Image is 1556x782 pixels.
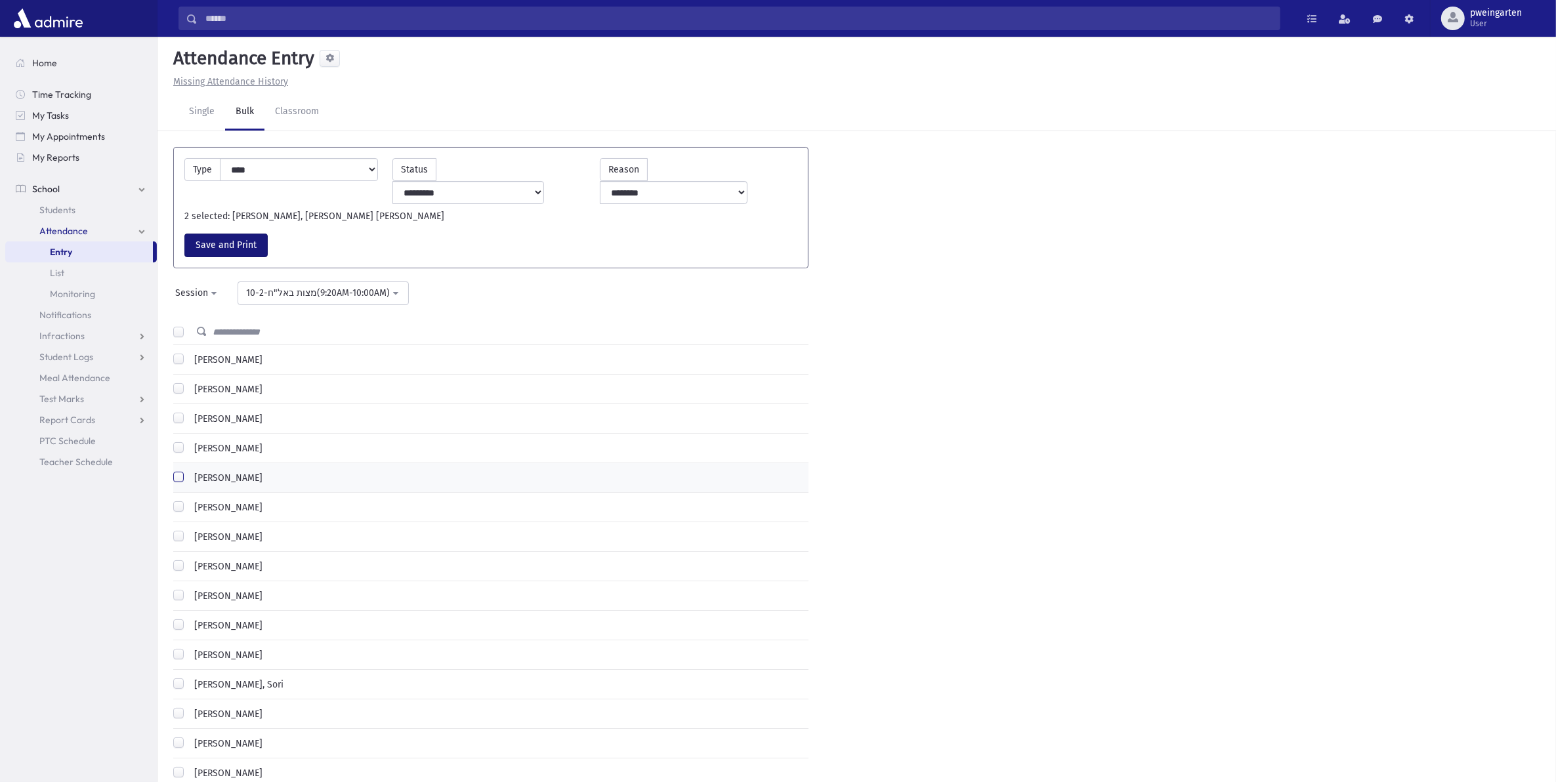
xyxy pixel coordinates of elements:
[189,382,263,396] label: [PERSON_NAME]
[189,530,263,544] label: [PERSON_NAME]
[225,94,264,131] a: Bulk
[167,281,227,305] button: Session
[175,286,208,300] div: Session
[184,158,221,182] label: Type
[39,330,85,342] span: Infractions
[168,76,288,87] a: Missing Attendance History
[5,430,157,451] a: PTC Schedule
[39,372,110,384] span: Meal Attendance
[5,451,157,472] a: Teacher Schedule
[189,766,263,780] label: [PERSON_NAME]
[5,241,153,262] a: Entry
[5,283,157,304] a: Monitoring
[5,147,157,168] a: My Reports
[32,110,69,121] span: My Tasks
[5,220,157,241] a: Attendance
[50,246,72,258] span: Entry
[32,89,91,100] span: Time Tracking
[5,52,157,73] a: Home
[39,225,88,237] span: Attendance
[1470,8,1522,18] span: pweingarten
[189,707,263,721] label: [PERSON_NAME]
[5,409,157,430] a: Report Cards
[189,501,263,514] label: [PERSON_NAME]
[5,346,157,367] a: Student Logs
[246,286,390,300] div: 10-2-מצות באל"ח(9:20AM-10:00AM)
[32,152,79,163] span: My Reports
[5,105,157,126] a: My Tasks
[184,234,268,257] button: Save and Print
[168,47,314,70] h5: Attendance Entry
[189,412,263,426] label: [PERSON_NAME]
[189,737,263,751] label: [PERSON_NAME]
[5,178,157,199] a: School
[39,351,93,363] span: Student Logs
[189,678,284,691] label: [PERSON_NAME], Sori
[39,204,75,216] span: Students
[189,353,263,367] label: [PERSON_NAME]
[32,183,60,195] span: School
[238,281,409,305] button: 10-2-מצות באל"ח(9:20AM-10:00AM)
[39,393,84,405] span: Test Marks
[189,442,263,455] label: [PERSON_NAME]
[39,435,96,447] span: PTC Schedule
[32,131,105,142] span: My Appointments
[189,619,263,632] label: [PERSON_NAME]
[5,304,157,325] a: Notifications
[5,388,157,409] a: Test Marks
[392,158,436,181] label: Status
[189,560,263,573] label: [PERSON_NAME]
[5,262,157,283] a: List
[39,456,113,468] span: Teacher Schedule
[5,325,157,346] a: Infractions
[189,648,263,662] label: [PERSON_NAME]
[11,5,86,31] img: AdmirePro
[189,471,263,485] label: [PERSON_NAME]
[198,7,1280,30] input: Search
[5,84,157,105] a: Time Tracking
[189,589,263,603] label: [PERSON_NAME]
[5,126,157,147] a: My Appointments
[600,158,648,181] label: Reason
[178,209,804,223] div: 2 selected: [PERSON_NAME], [PERSON_NAME] [PERSON_NAME]
[32,57,57,69] span: Home
[50,267,64,279] span: List
[50,288,95,300] span: Monitoring
[5,199,157,220] a: Students
[1470,18,1522,29] span: User
[5,367,157,388] a: Meal Attendance
[264,94,329,131] a: Classroom
[179,94,225,131] a: Single
[39,309,91,321] span: Notifications
[39,414,95,426] span: Report Cards
[173,76,288,87] u: Missing Attendance History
